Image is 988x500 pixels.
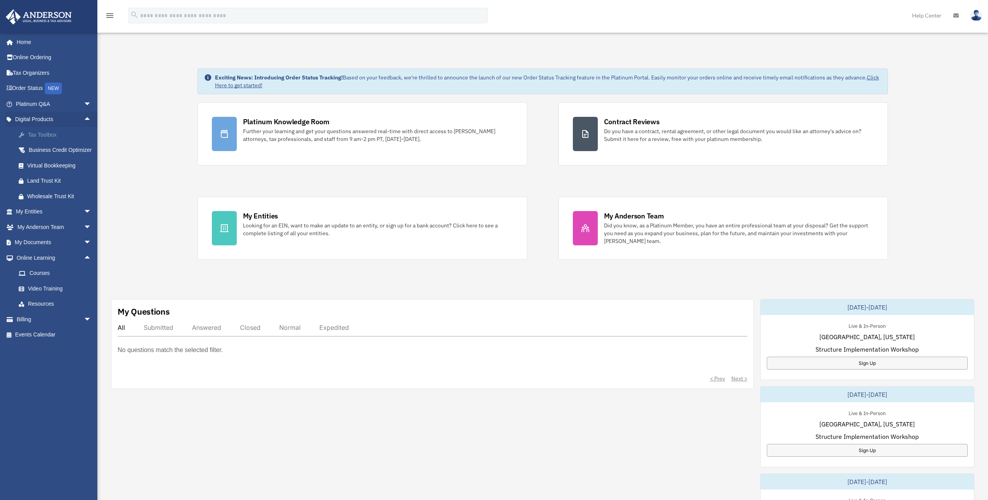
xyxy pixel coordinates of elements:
a: Sign Up [767,444,968,457]
div: Further your learning and get your questions answered real-time with direct access to [PERSON_NAM... [243,127,513,143]
span: arrow_drop_down [84,204,99,220]
a: My Documentsarrow_drop_down [5,235,103,250]
div: Looking for an EIN, want to make an update to an entity, or sign up for a bank account? Click her... [243,222,513,237]
span: Structure Implementation Workshop [815,432,919,441]
img: User Pic [970,10,982,21]
a: Online Learningarrow_drop_up [5,250,103,266]
span: arrow_drop_down [84,312,99,327]
p: No questions match the selected filter. [118,345,223,356]
a: Contract Reviews Do you have a contract, rental agreement, or other legal document you would like... [558,102,888,165]
div: Wholesale Trust Kit [27,192,93,201]
div: My Anderson Team [604,211,664,221]
a: Tax Toolbox [11,127,103,143]
a: Billingarrow_drop_down [5,312,103,327]
span: [GEOGRAPHIC_DATA], [US_STATE] [819,419,915,429]
a: Land Trust Kit [11,173,103,189]
span: arrow_drop_up [84,112,99,128]
a: Order StatusNEW [5,81,103,97]
a: Platinum Knowledge Room Further your learning and get your questions answered real-time with dire... [197,102,527,165]
a: menu [105,14,114,20]
span: arrow_drop_down [84,96,99,112]
div: [DATE]-[DATE] [761,387,974,402]
div: Land Trust Kit [27,176,93,186]
div: Live & In-Person [842,321,892,329]
a: Tax Organizers [5,65,103,81]
div: NEW [45,83,62,94]
div: My Questions [118,306,170,317]
span: arrow_drop_down [84,235,99,251]
a: Resources [11,296,103,312]
a: Wholesale Trust Kit [11,188,103,204]
img: Anderson Advisors Platinum Portal [4,9,74,25]
a: Digital Productsarrow_drop_up [5,112,103,127]
div: Answered [192,324,221,331]
span: Structure Implementation Workshop [815,345,919,354]
a: My Anderson Teamarrow_drop_down [5,219,103,235]
a: Home [5,34,99,50]
a: Online Ordering [5,50,103,65]
div: Submitted [144,324,173,331]
span: [GEOGRAPHIC_DATA], [US_STATE] [819,332,915,342]
a: Business Credit Optimizer [11,143,103,158]
a: My Entitiesarrow_drop_down [5,204,103,220]
a: Video Training [11,281,103,296]
div: Platinum Knowledge Room [243,117,329,127]
div: All [118,324,125,331]
div: [DATE]-[DATE] [761,474,974,489]
strong: Exciting News: Introducing Order Status Tracking! [215,74,343,81]
span: arrow_drop_down [84,219,99,235]
div: Live & In-Person [842,408,892,417]
div: Did you know, as a Platinum Member, you have an entire professional team at your disposal? Get th... [604,222,874,245]
a: My Anderson Team Did you know, as a Platinum Member, you have an entire professional team at your... [558,197,888,260]
div: Tax Toolbox [27,130,93,140]
i: search [130,11,139,19]
div: Virtual Bookkeeping [27,161,93,171]
div: Expedited [319,324,349,331]
div: Closed [240,324,261,331]
div: Business Credit Optimizer [27,145,93,155]
i: menu [105,11,114,20]
a: Courses [11,266,103,281]
span: arrow_drop_up [84,250,99,266]
a: Platinum Q&Aarrow_drop_down [5,96,103,112]
div: [DATE]-[DATE] [761,299,974,315]
div: Based on your feedback, we're thrilled to announce the launch of our new Order Status Tracking fe... [215,74,882,89]
div: Do you have a contract, rental agreement, or other legal document you would like an attorney's ad... [604,127,874,143]
a: My Entities Looking for an EIN, want to make an update to an entity, or sign up for a bank accoun... [197,197,527,260]
a: Virtual Bookkeeping [11,158,103,173]
div: Contract Reviews [604,117,660,127]
a: Events Calendar [5,327,103,343]
a: Sign Up [767,357,968,370]
a: Click Here to get started! [215,74,879,89]
div: My Entities [243,211,278,221]
div: Normal [279,324,301,331]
